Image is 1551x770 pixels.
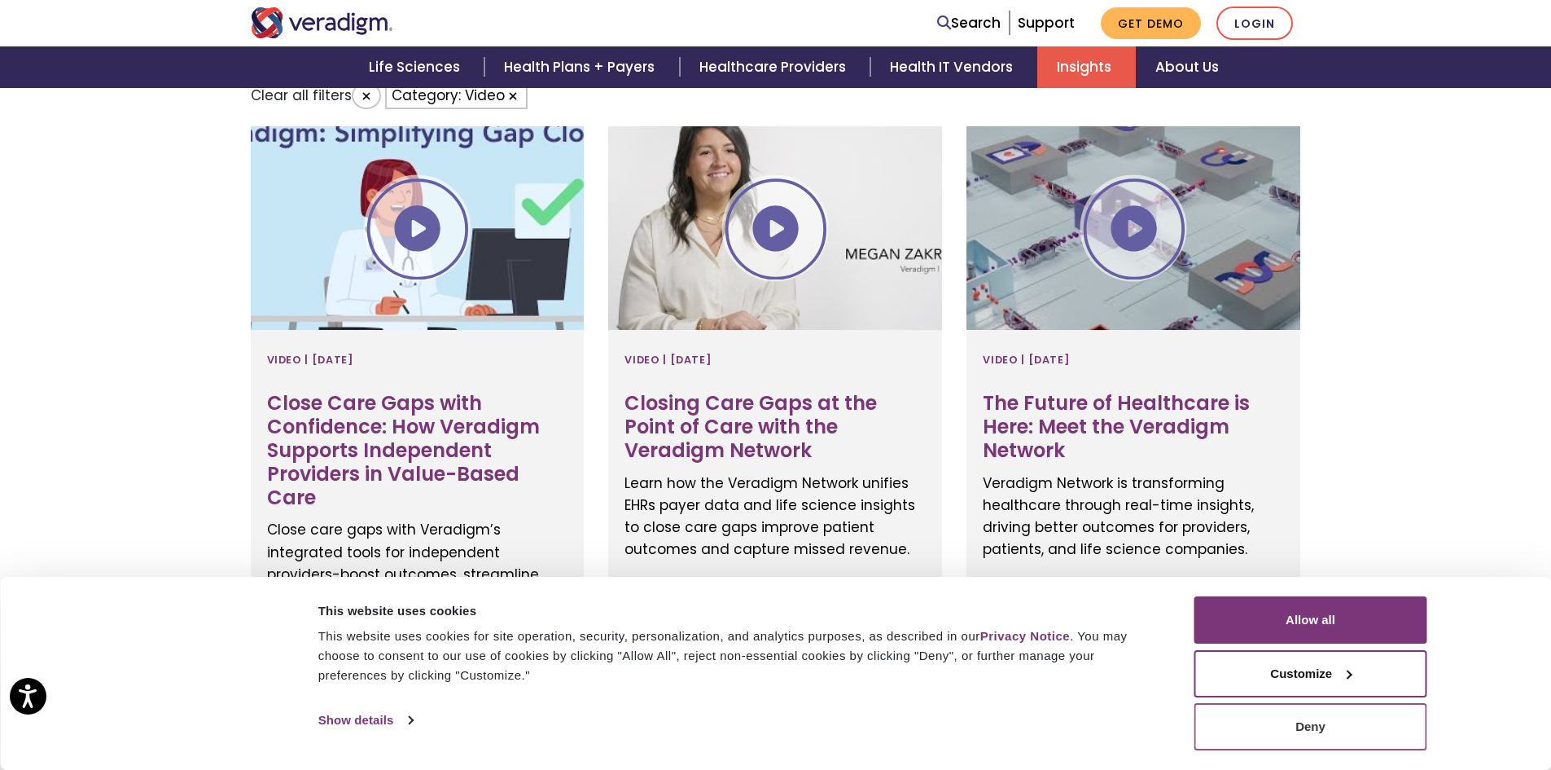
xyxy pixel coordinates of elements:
div: This website uses cookies [318,601,1158,621]
a: Get Demo [1101,7,1201,39]
h3: Closing Care Gaps at the Point of Care with the Veradigm Network [624,392,926,462]
a: Health Plans + Payers [484,46,679,88]
span: Video | [DATE] [624,346,712,372]
button: Customize [1194,650,1427,697]
p: Learn how the Veradigm Network unifies EHRs payer data and life science insights to close care ga... [624,473,926,561]
a: Life Sciences [349,46,484,88]
div: This website uses cookies for site operation, security, personalization, and analytics purposes, ... [318,627,1158,685]
h3: Close Care Gaps with Confidence: How Veradigm Supports Independent Providers in Value-Based Care [267,392,568,509]
a: Show details [318,708,413,733]
span: Video | [DATE] [983,346,1070,372]
iframe: Drift Chat Widget [1470,689,1531,750]
a: Login [1216,7,1293,40]
a: Read more [624,574,703,594]
button: Deny [1194,703,1427,750]
a: Read more [983,574,1061,594]
button: Allow all [1194,596,1427,644]
a: About Us [1136,46,1238,88]
a: Insights [1037,46,1136,88]
h3: The Future of Healthcare is Here: Meet the Veradigm Network [983,392,1284,462]
button: Category: Video [385,82,528,109]
p: Close care gaps with Veradigm’s integrated tools for independent providers-boost outcomes, stream... [267,519,568,630]
li: Clear all filters [251,82,381,113]
a: Search [937,12,1001,34]
a: Health IT Vendors [870,46,1037,88]
a: Privacy Notice [980,629,1070,643]
img: Veradigm logo [251,7,393,38]
p: Veradigm Network is transforming healthcare through real-time insights, driving better outcomes f... [983,473,1284,561]
a: Healthcare Providers [680,46,870,88]
a: Support [1018,13,1075,33]
span: Video | [DATE] [267,346,354,372]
